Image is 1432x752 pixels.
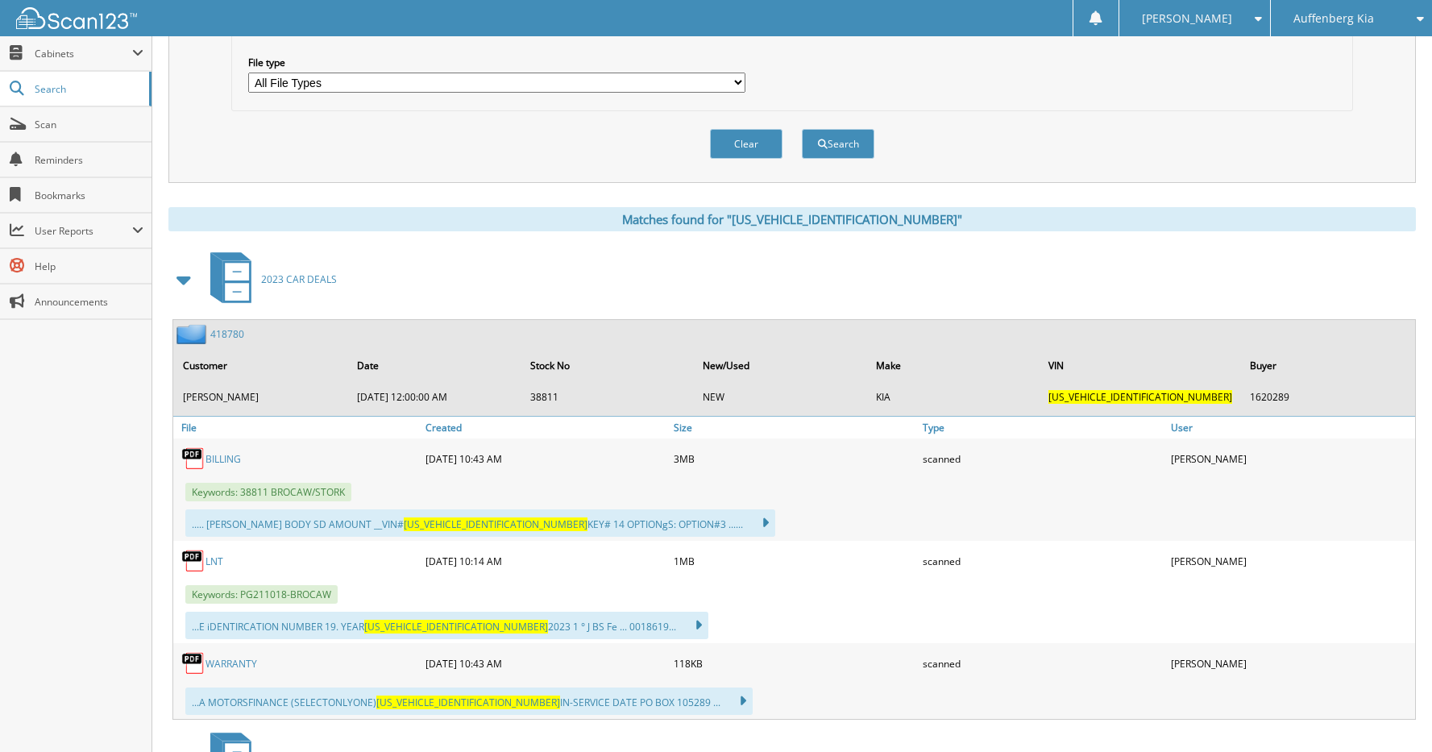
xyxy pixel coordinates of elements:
img: scan123-logo-white.svg [16,7,137,29]
a: Created [421,417,670,438]
button: Clear [710,129,782,159]
button: Search [802,129,874,159]
span: Search [35,82,141,96]
div: [DATE] 10:43 AM [421,647,670,679]
td: [DATE] 12:00:00 AM [349,384,521,410]
a: Type [919,417,1167,438]
a: 418780 [210,327,244,341]
div: scanned [919,647,1167,679]
span: Bookmarks [35,189,143,202]
span: 2023 CAR DEALS [261,272,337,286]
span: Help [35,260,143,273]
div: ..... [PERSON_NAME] BODY SD AMOUNT __VIN# KEY# 14 OPTIONgS: OPTION#3 ...... [185,509,775,537]
a: BILLING [205,452,241,466]
span: Auffenberg Kia [1293,14,1374,23]
div: [PERSON_NAME] [1167,442,1415,475]
span: [US_VEHICLE_IDENTIFICATION_NUMBER] [404,517,587,531]
a: File [173,417,421,438]
span: Announcements [35,295,143,309]
th: VIN [1040,349,1240,382]
div: Matches found for "[US_VEHICLE_IDENTIFICATION_NUMBER]" [168,207,1416,231]
td: KIA [868,384,1039,410]
a: Size [670,417,918,438]
a: LNT [205,555,223,568]
a: User [1167,417,1415,438]
td: 38811 [522,384,693,410]
img: folder2.png [176,324,210,344]
td: NEW [695,384,866,410]
div: 3MB [670,442,918,475]
div: 118KB [670,647,918,679]
th: Customer [175,349,347,382]
div: 1MB [670,545,918,577]
td: 1620289 [1242,384,1413,410]
span: Keywords: 38811 BROCAW/STORK [185,483,351,501]
span: Cabinets [35,47,132,60]
img: PDF.png [181,651,205,675]
div: ...A MOTORSFINANCE (SELECTONLYONE) IN-SERVICE DATE PO BOX 105289 ... [185,688,753,715]
span: Reminders [35,153,143,167]
span: Scan [35,118,143,131]
div: ...E iDENTIRCATION NUMBER 19. YEAR 2023 1 ° J BS Fe ... 0018619... [185,612,708,639]
span: [PERSON_NAME] [1142,14,1232,23]
img: PDF.png [181,549,205,573]
span: [US_VEHICLE_IDENTIFICATION_NUMBER] [376,696,560,709]
span: User Reports [35,224,132,238]
a: 2023 CAR DEALS [201,247,337,311]
td: [PERSON_NAME] [175,384,347,410]
div: scanned [919,442,1167,475]
div: [PERSON_NAME] [1167,545,1415,577]
div: [DATE] 10:14 AM [421,545,670,577]
img: PDF.png [181,447,205,471]
div: scanned [919,545,1167,577]
span: [US_VEHICLE_IDENTIFICATION_NUMBER] [1048,390,1232,404]
span: [US_VEHICLE_IDENTIFICATION_NUMBER] [364,620,548,634]
th: New/Used [695,349,866,382]
th: Make [868,349,1039,382]
th: Buyer [1242,349,1413,382]
th: Stock No [522,349,693,382]
iframe: Chat Widget [1351,675,1432,752]
div: [PERSON_NAME] [1167,647,1415,679]
th: Date [349,349,521,382]
span: Keywords: PG211018-BROCAW [185,585,338,604]
label: File type [248,56,745,69]
a: WARRANTY [205,657,257,671]
div: [DATE] 10:43 AM [421,442,670,475]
